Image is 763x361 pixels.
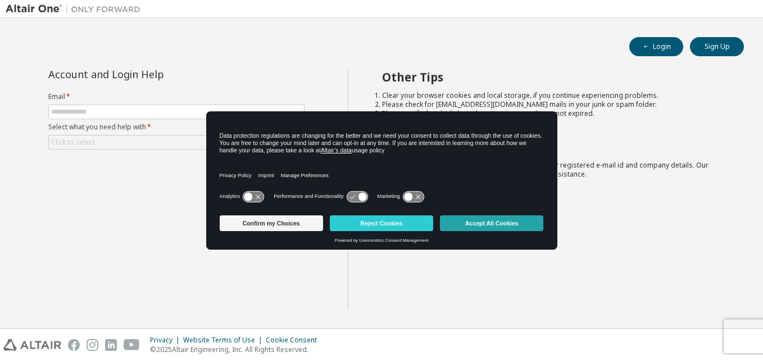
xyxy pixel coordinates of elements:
[382,70,724,84] h2: Other Tips
[382,109,724,118] li: Please verify that the links in the activation e-mails are not expired.
[68,339,80,351] img: facebook.svg
[266,336,324,345] div: Cookie Consent
[124,339,140,351] img: youtube.svg
[3,339,61,351] img: altair_logo.svg
[183,336,266,345] div: Website Terms of Use
[105,339,117,351] img: linkedin.svg
[48,123,305,132] label: Select what you need help with
[382,91,724,100] li: Clear your browser cookies and local storage, if you continue experiencing problems.
[150,336,183,345] div: Privacy
[51,138,95,147] div: Click to select
[629,37,683,56] button: Login
[49,136,304,149] div: Click to select
[150,345,324,354] p: © 2025 Altair Engineering, Inc. All Rights Reserved.
[6,3,146,15] img: Altair One
[382,100,724,109] li: Please check for [EMAIL_ADDRESS][DOMAIN_NAME] mails in your junk or spam folder.
[87,339,98,351] img: instagram.svg
[48,70,253,79] div: Account and Login Help
[48,92,305,101] label: Email
[690,37,744,56] button: Sign Up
